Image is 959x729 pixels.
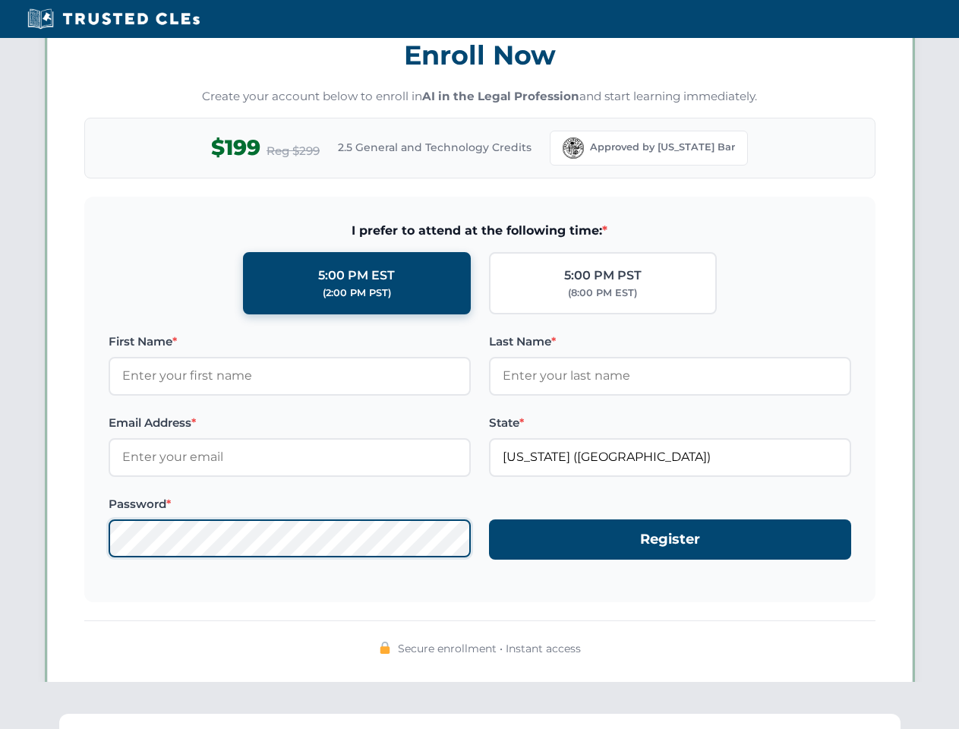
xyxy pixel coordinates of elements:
[109,438,471,476] input: Enter your email
[109,221,851,241] span: I prefer to attend at the following time:
[379,642,391,654] img: 🔒
[84,31,875,79] h3: Enroll Now
[422,89,579,103] strong: AI in the Legal Profession
[318,266,395,286] div: 5:00 PM EST
[109,357,471,395] input: Enter your first name
[489,357,851,395] input: Enter your last name
[568,286,637,301] div: (8:00 PM EST)
[109,495,471,513] label: Password
[109,333,471,351] label: First Name
[590,140,735,155] span: Approved by [US_STATE] Bar
[109,414,471,432] label: Email Address
[564,266,642,286] div: 5:00 PM PST
[84,88,875,106] p: Create your account below to enroll in and start learning immediately.
[323,286,391,301] div: (2:00 PM PST)
[338,139,532,156] span: 2.5 General and Technology Credits
[489,519,851,560] button: Register
[563,137,584,159] img: Florida Bar
[23,8,204,30] img: Trusted CLEs
[267,142,320,160] span: Reg $299
[489,438,851,476] input: Florida (FL)
[398,640,581,657] span: Secure enrollment • Instant access
[489,414,851,432] label: State
[489,333,851,351] label: Last Name
[211,131,260,165] span: $199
